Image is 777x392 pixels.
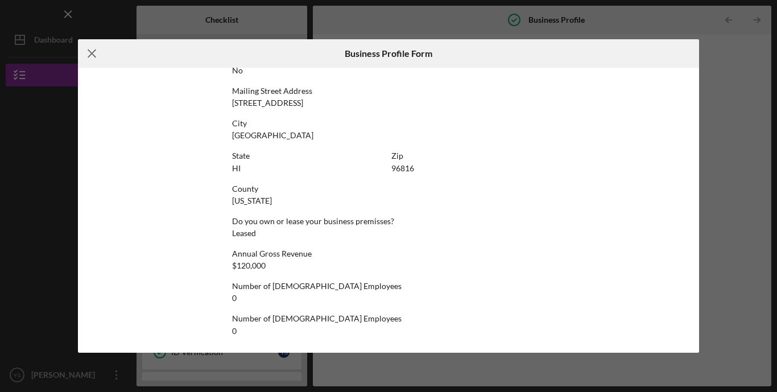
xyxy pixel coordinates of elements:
div: HI [232,164,241,173]
h6: Business Profile Form [345,48,432,59]
div: [GEOGRAPHIC_DATA] [232,131,313,140]
div: 0 [232,327,237,336]
div: Do you own or lease your business premisses? [232,217,545,226]
div: Number of [DEMOGRAPHIC_DATA] Employees [232,314,545,323]
div: Annual Gross Revenue [232,249,545,258]
div: 0 [232,294,237,303]
div: County [232,184,545,193]
div: Zip [391,151,545,160]
div: No [232,66,243,75]
div: City [232,119,545,128]
div: 96816 [391,164,414,173]
div: [STREET_ADDRESS] [232,98,303,108]
div: Mailing Street Address [232,86,545,96]
div: [US_STATE] [232,196,272,205]
div: Leased [232,229,256,238]
div: Number of [DEMOGRAPHIC_DATA] Employees [232,282,545,291]
div: State [232,151,386,160]
div: $120,000 [232,261,266,270]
